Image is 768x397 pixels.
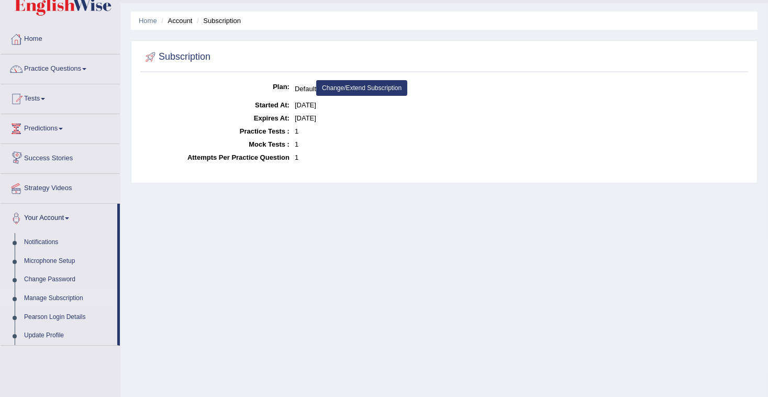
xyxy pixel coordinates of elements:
a: Pearson Login Details [19,308,117,327]
dt: Practice Tests : [143,125,290,138]
dt: Expires At: [143,112,290,125]
dd: 1 [295,125,745,138]
dd: [DATE] [295,98,745,112]
a: Success Stories [1,144,120,170]
dt: Attempts Per Practice Question [143,151,290,164]
a: Notifications [19,233,117,252]
a: Your Account [1,204,117,230]
a: Predictions [1,114,120,140]
dd: Default [295,80,745,98]
a: Manage Subscription [19,289,117,308]
a: Home [1,25,120,51]
a: Strategy Videos [1,174,120,200]
a: Tests [1,84,120,111]
a: Update Profile [19,326,117,345]
a: Change/Extend Subscription [316,80,407,96]
li: Subscription [194,16,241,26]
a: Change Password [19,270,117,289]
a: Practice Questions [1,54,120,81]
a: Home [139,17,157,25]
a: Microphone Setup [19,252,117,271]
dd: 1 [295,151,745,164]
dd: [DATE] [295,112,745,125]
li: Account [159,16,192,26]
dt: Started At: [143,98,290,112]
dt: Plan: [143,80,290,93]
h2: Subscription [143,49,210,65]
dd: 1 [295,138,745,151]
dt: Mock Tests : [143,138,290,151]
